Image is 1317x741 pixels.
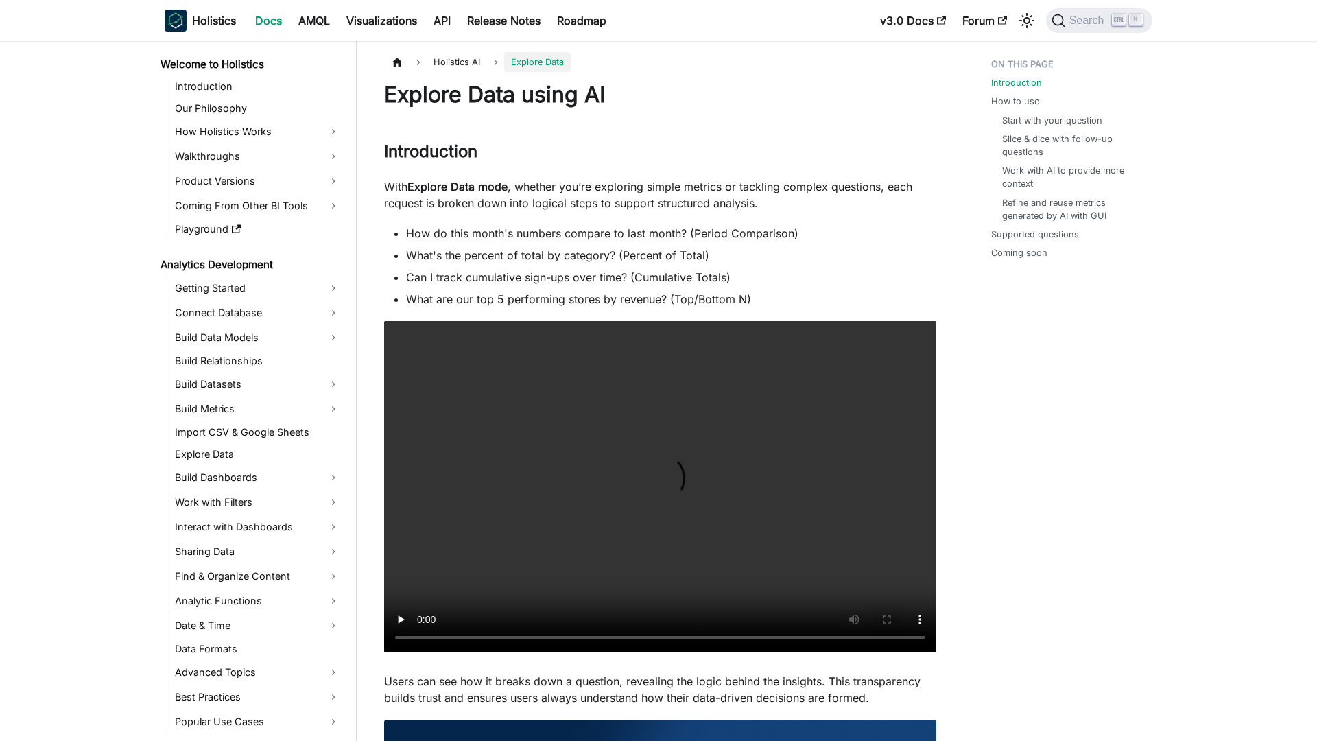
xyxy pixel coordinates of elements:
[171,373,344,395] a: Build Datasets
[954,10,1015,32] a: Forum
[171,423,344,442] a: Import CSV & Google Sheets
[171,351,344,370] a: Build Relationships
[171,121,344,143] a: How Holistics Works
[171,77,344,96] a: Introduction
[991,95,1039,108] a: How to use
[1065,14,1113,27] span: Search
[171,145,344,167] a: Walkthroughs
[459,10,549,32] a: Release Notes
[872,10,954,32] a: v3.0 Docs
[171,590,344,612] a: Analytic Functions
[338,10,425,32] a: Visualizations
[171,516,344,538] a: Interact with Dashboards
[171,467,344,489] a: Build Dashboards
[171,445,344,464] a: Explore Data
[384,52,410,72] a: Home page
[171,327,344,349] a: Build Data Models
[290,10,338,32] a: AMQL
[171,639,344,659] a: Data Formats
[384,178,936,211] p: With , whether you’re exploring simple metrics or tackling complex questions, each request is bro...
[406,269,936,285] li: Can I track cumulative sign-ups over time? (Cumulative Totals)
[1016,10,1038,32] button: Switch between dark and light mode (currently light mode)
[406,247,936,263] li: What's the percent of total by category? (Percent of Total)
[1002,114,1102,127] a: Start with your question
[171,277,344,299] a: Getting Started
[991,246,1047,259] a: Coming soon
[427,52,487,72] span: Holistics AI
[171,99,344,118] a: Our Philosophy
[171,686,344,708] a: Best Practices
[384,321,936,652] video: Your browser does not support embedding video, but you can .
[171,170,344,192] a: Product Versions
[991,228,1079,241] a: Supported questions
[1002,196,1139,222] a: Refine and reuse metrics generated by AI with GUI
[247,10,290,32] a: Docs
[192,12,236,29] b: Holistics
[171,565,344,587] a: Find & Organize Content
[504,52,571,72] span: Explore Data
[165,10,187,32] img: Holistics
[151,41,357,741] nav: Docs sidebar
[171,661,344,683] a: Advanced Topics
[171,541,344,563] a: Sharing Data
[1002,164,1139,190] a: Work with AI to provide more context
[165,10,236,32] a: HolisticsHolistics
[171,491,344,513] a: Work with Filters
[384,81,936,108] h1: Explore Data using AI
[384,141,936,167] h2: Introduction
[1129,14,1143,26] kbd: K
[1002,132,1139,158] a: Slice & dice with follow-up questions
[171,398,344,420] a: Build Metrics
[1046,8,1152,33] button: Search (Ctrl+K)
[425,10,459,32] a: API
[384,673,936,706] p: Users can see how it breaks down a question, revealing the logic behind the insights. This transp...
[406,291,936,307] li: What are our top 5 performing stores by revenue? (Top/Bottom N)
[171,302,344,324] a: Connect Database
[549,10,615,32] a: Roadmap
[171,615,344,637] a: Date & Time
[156,55,344,74] a: Welcome to Holistics
[171,195,344,217] a: Coming From Other BI Tools
[991,76,1042,89] a: Introduction
[406,225,936,242] li: How do this month's numbers compare to last month? (Period Comparison)
[384,52,936,72] nav: Breadcrumbs
[171,711,344,733] a: Popular Use Cases
[407,180,508,193] strong: Explore Data mode
[156,255,344,274] a: Analytics Development
[171,220,344,239] a: Playground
